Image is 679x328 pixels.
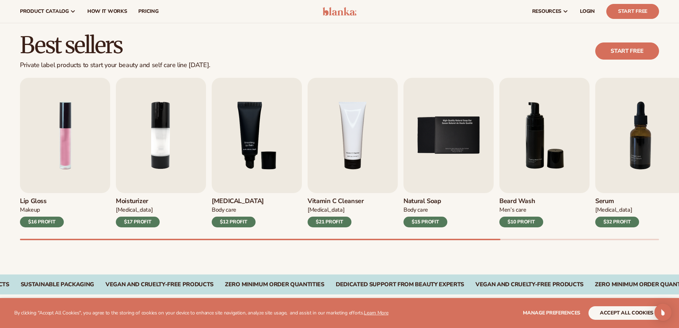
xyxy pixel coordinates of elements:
div: Vegan and Cruelty-Free Products [475,281,583,288]
img: logo [323,7,356,16]
span: product catalog [20,9,69,14]
a: Learn More [364,309,388,316]
div: DEDICATED SUPPORT FROM BEAUTY EXPERTS [336,281,464,288]
div: [MEDICAL_DATA] [308,206,364,214]
div: $17 PROFIT [116,217,160,227]
button: Manage preferences [523,306,580,320]
h3: Lip Gloss [20,197,64,205]
div: $32 PROFIT [595,217,639,227]
div: VEGAN AND CRUELTY-FREE PRODUCTS [106,281,214,288]
a: 1 / 9 [20,78,110,227]
div: Makeup [20,206,64,214]
div: SUSTAINABLE PACKAGING [21,281,94,288]
div: $10 PROFIT [499,217,543,227]
a: 4 / 9 [308,78,398,227]
h3: Natural Soap [403,197,447,205]
span: pricing [138,9,158,14]
a: Start free [595,42,659,60]
div: ZERO MINIMUM ORDER QUANTITIES [225,281,324,288]
h3: Moisturizer [116,197,160,205]
span: How It Works [87,9,127,14]
div: Body Care [403,206,447,214]
div: [MEDICAL_DATA] [116,206,160,214]
h3: [MEDICAL_DATA] [212,197,264,205]
h2: Best sellers [20,33,210,57]
p: By clicking "Accept All Cookies", you agree to the storing of cookies on your device to enhance s... [14,310,389,316]
h3: Beard Wash [499,197,543,205]
a: 6 / 9 [499,78,590,227]
a: Start Free [606,4,659,19]
div: $21 PROFIT [308,217,351,227]
a: 3 / 9 [212,78,302,227]
div: Private label products to start your beauty and self care line [DATE]. [20,61,210,69]
div: $15 PROFIT [403,217,447,227]
h3: Serum [595,197,639,205]
span: Manage preferences [523,309,580,316]
div: $12 PROFIT [212,217,256,227]
div: Body Care [212,206,264,214]
a: 2 / 9 [116,78,206,227]
div: $16 PROFIT [20,217,64,227]
div: Men’s Care [499,206,543,214]
div: Open Intercom Messenger [654,304,672,321]
a: 5 / 9 [403,78,494,227]
div: [MEDICAL_DATA] [595,206,639,214]
span: LOGIN [580,9,595,14]
button: accept all cookies [588,306,665,320]
h3: Vitamin C Cleanser [308,197,364,205]
span: resources [532,9,561,14]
